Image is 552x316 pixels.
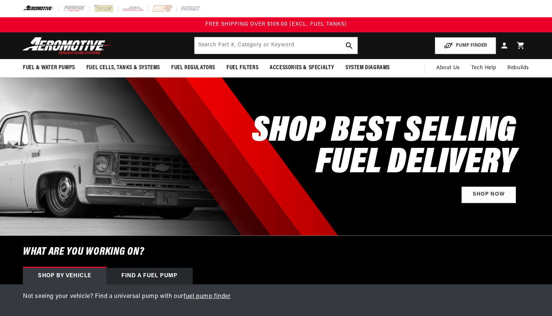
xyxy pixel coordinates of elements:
button: search button [341,37,357,54]
summary: Fuel Filters [221,59,264,77]
h6: What are you working on? [4,236,548,268]
span: FREE SHIPPING OVER $109.00 (EXCL. FUEL TANKS) [205,21,347,27]
span: System Diagrams [345,64,390,72]
summary: Fuel & Water Pumps [17,59,81,77]
a: fuel pump finder [184,293,231,299]
a: About Us [431,59,466,77]
a: Shop Now [462,187,516,204]
summary: Fuel Regulators [166,59,221,77]
span: Fuel Filters [226,64,258,72]
img: Aeromotive [20,37,114,55]
summary: System Diagrams [340,59,395,77]
span: Fuel Regulators [171,64,215,72]
summary: Rebuilds [502,59,535,77]
span: Fuel Cells, Tanks & Systems [86,64,160,72]
summary: Accessories & Specialty [264,59,340,77]
span: About Us [436,65,460,71]
span: Rebuilds [507,64,529,72]
span: Tech Help [471,64,496,72]
button: PUMP FINDER [435,37,496,54]
div: Find a Fuel Pump [106,268,193,284]
h2: SHOP BEST SELLING FUEL DELIVERY [252,116,516,179]
p: Not seeing your vehicle? Find a universal pump with our [23,292,529,302]
summary: Tech Help [466,59,502,77]
span: Accessories & Specialty [270,64,334,72]
span: Fuel & Water Pumps [23,64,75,72]
summary: Fuel Cells, Tanks & Systems [81,59,166,77]
div: Shop by vehicle [23,268,106,284]
input: Search by Part Number, Category or Keyword [195,37,357,54]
